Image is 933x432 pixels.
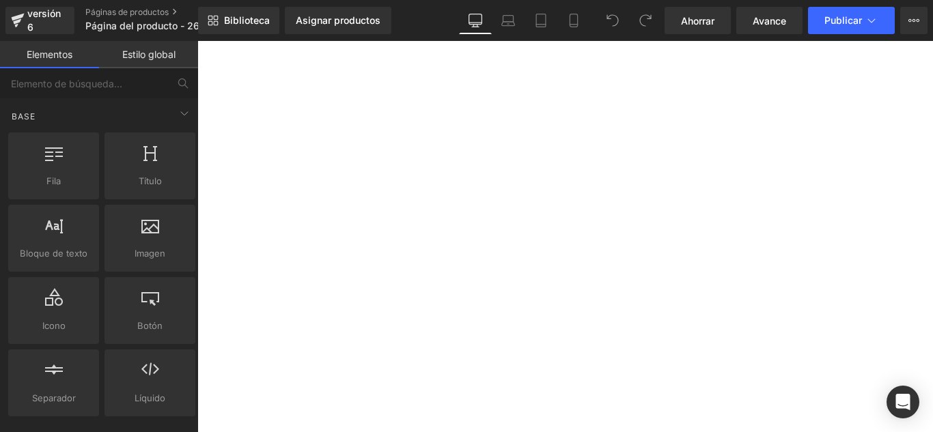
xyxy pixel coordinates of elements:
[32,392,76,403] font: Separador
[557,7,590,34] a: Móvil
[900,7,928,34] button: Más
[224,14,270,26] font: Biblioteca
[296,14,380,26] font: Asignar productos
[42,320,66,331] font: Icono
[46,175,61,186] font: Fila
[753,15,786,27] font: Avance
[198,7,279,34] a: Nueva Biblioteca
[122,48,176,60] font: Estilo global
[27,48,72,60] font: Elementos
[632,7,659,34] button: Rehacer
[5,7,74,34] a: versión 6
[808,7,895,34] button: Publicar
[681,15,714,27] font: Ahorrar
[85,7,169,17] font: Páginas de productos
[135,392,165,403] font: Líquido
[492,7,525,34] a: Computadora portátil
[20,248,87,259] font: Bloque de texto
[599,7,626,34] button: Deshacer
[736,7,803,34] a: Avance
[135,248,165,259] font: Imagen
[459,7,492,34] a: De oficina
[525,7,557,34] a: Tableta
[85,7,242,18] a: Páginas de productos
[12,111,36,121] font: Base
[27,8,61,33] font: versión 6
[824,14,862,26] font: Publicar
[137,320,163,331] font: Botón
[887,386,919,418] div: Abrir Intercom Messenger
[139,175,162,186] font: Título
[85,20,329,31] font: Página del producto - 26 [PERSON_NAME], 08:22:44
